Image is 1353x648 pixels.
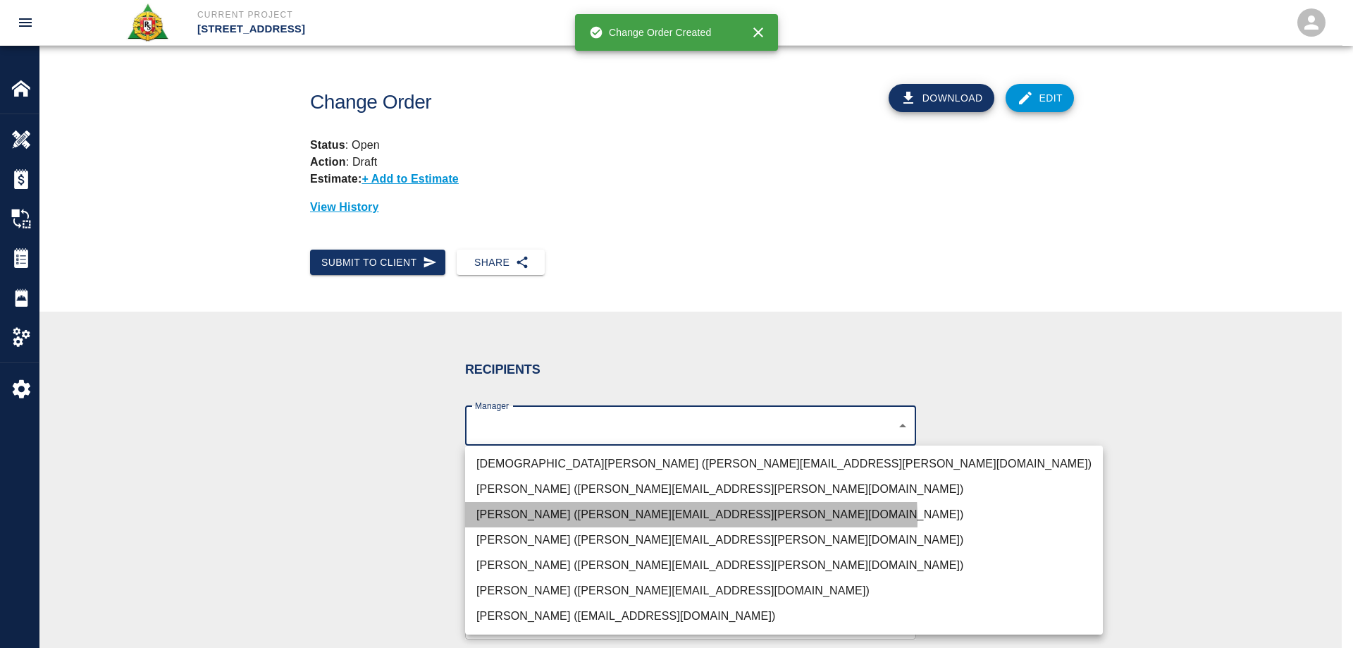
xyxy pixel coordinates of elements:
[465,502,1103,527] li: [PERSON_NAME] ([PERSON_NAME][EMAIL_ADDRESS][PERSON_NAME][DOMAIN_NAME])
[465,578,1103,604] li: [PERSON_NAME] ([PERSON_NAME][EMAIL_ADDRESS][DOMAIN_NAME])
[465,604,1103,629] li: [PERSON_NAME] ([EMAIL_ADDRESS][DOMAIN_NAME])
[589,20,711,45] div: Change Order Created
[465,527,1103,553] li: [PERSON_NAME] ([PERSON_NAME][EMAIL_ADDRESS][PERSON_NAME][DOMAIN_NAME])
[465,477,1103,502] li: [PERSON_NAME] ([PERSON_NAME][EMAIL_ADDRESS][PERSON_NAME][DOMAIN_NAME])
[465,553,1103,578] li: [PERSON_NAME] ([PERSON_NAME][EMAIL_ADDRESS][PERSON_NAME][DOMAIN_NAME])
[1283,580,1353,648] iframe: Chat Widget
[465,451,1103,477] li: [DEMOGRAPHIC_DATA][PERSON_NAME] ([PERSON_NAME][EMAIL_ADDRESS][PERSON_NAME][DOMAIN_NAME])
